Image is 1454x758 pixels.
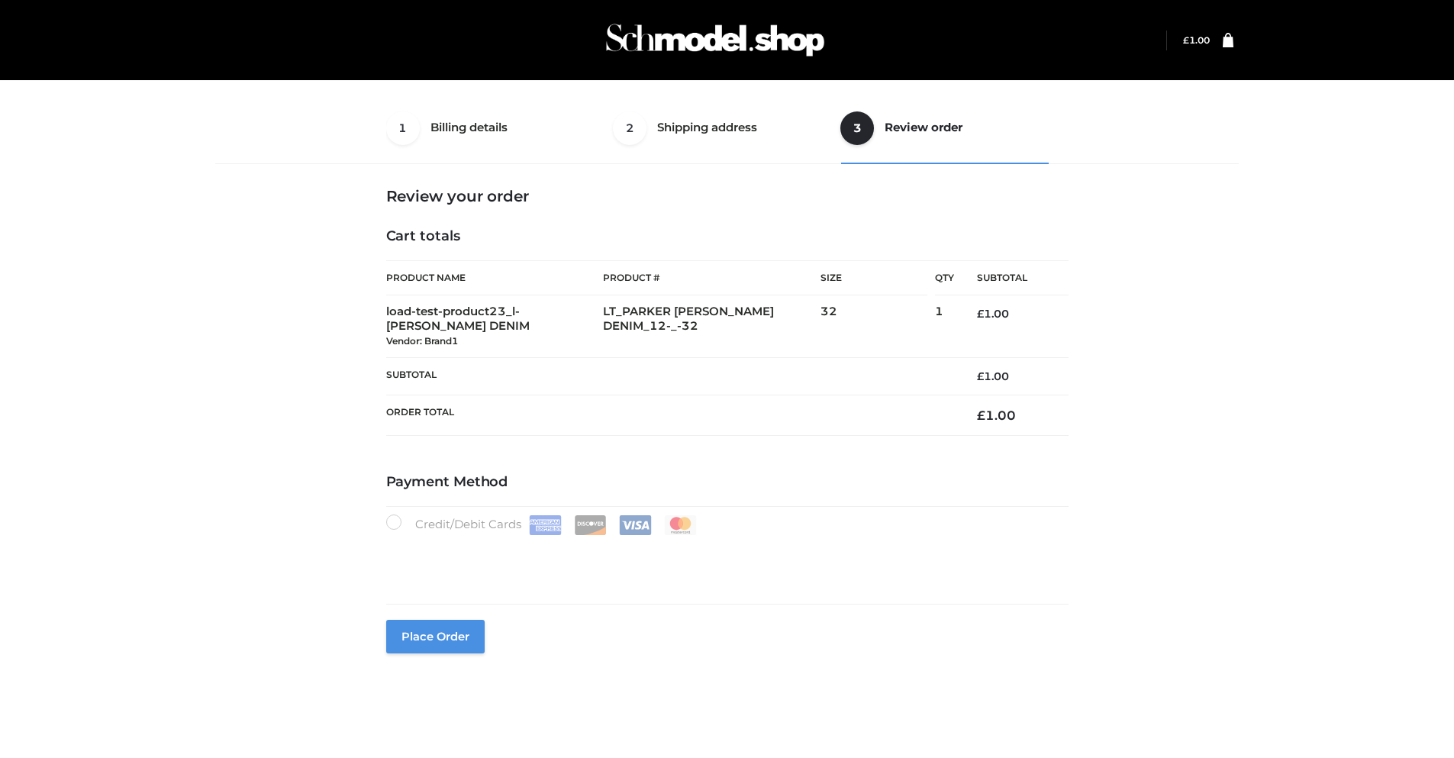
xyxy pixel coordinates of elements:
[664,515,697,535] img: Mastercard
[386,260,604,295] th: Product Name
[977,369,984,383] span: £
[977,408,985,423] span: £
[603,260,820,295] th: Product #
[1183,34,1210,46] bdi: 1.00
[619,515,652,535] img: Visa
[386,620,485,653] button: Place order
[574,515,607,535] img: Discover
[603,295,820,357] td: LT_PARKER [PERSON_NAME] DENIM_12-_-32
[386,187,1069,205] h3: Review your order
[935,260,954,295] th: Qty
[1183,34,1210,46] a: £1.00
[386,395,954,435] th: Order Total
[820,295,935,357] td: 32
[820,261,927,295] th: Size
[954,261,1069,295] th: Subtotal
[386,295,604,357] td: load-test-product23_l-[PERSON_NAME] DENIM
[386,228,1069,245] h4: Cart totals
[386,474,1069,491] h4: Payment Method
[1183,34,1189,46] span: £
[601,10,830,70] img: Schmodel Admin 964
[386,514,698,535] label: Credit/Debit Cards
[977,369,1009,383] bdi: 1.00
[386,357,954,395] th: Subtotal
[977,408,1016,423] bdi: 1.00
[529,515,562,535] img: Amex
[935,295,954,357] td: 1
[977,307,984,321] span: £
[386,335,458,347] small: Vendor: Brand1
[383,532,1066,588] iframe: Secure payment input frame
[977,307,1009,321] bdi: 1.00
